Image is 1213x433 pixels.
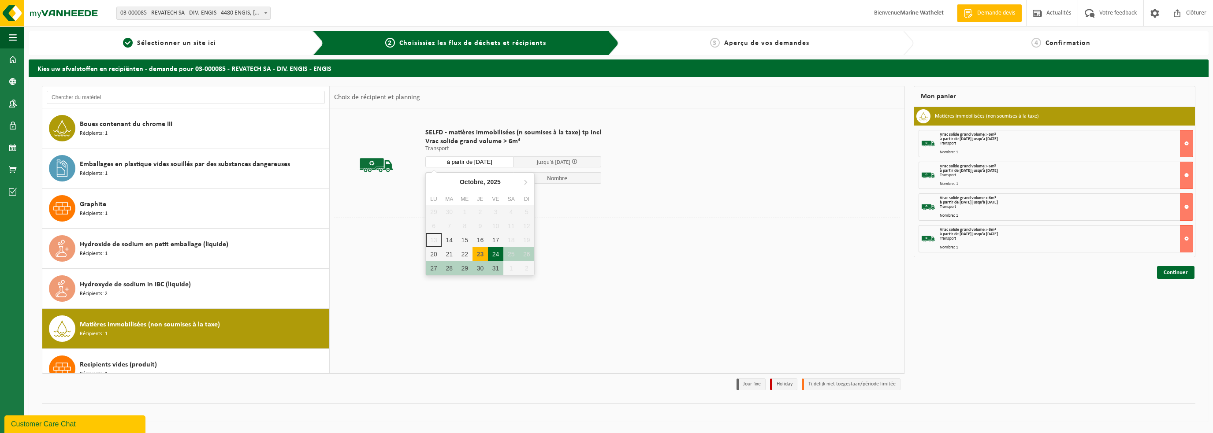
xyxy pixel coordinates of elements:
span: Récipients: 1 [80,130,108,138]
span: Vrac solide grand volume > 6m³ [425,137,601,146]
div: Transport [940,141,1193,146]
a: Demande devis [957,4,1022,22]
div: Nombre: 1 [940,245,1193,250]
span: Boues contenant du chrome III [80,119,172,130]
div: 17 [488,233,503,247]
h2: Kies uw afvalstoffen en recipiënten - demande pour 03-000085 - REVATECH SA - DIV. ENGIS - ENGIS [29,59,1209,77]
span: Hydroxide de sodium en petit emballage (liquide) [80,239,228,250]
div: 30 [473,261,488,275]
strong: à partir de [DATE] jusqu'à [DATE] [940,232,998,237]
span: Matières immobilisées (non soumises à la taxe) [80,319,220,330]
button: Graphite Récipients: 1 [42,189,329,229]
span: Choisissiez les flux de déchets et récipients [399,40,546,47]
div: Transport [940,173,1193,178]
input: Sélectionnez date [425,156,513,167]
div: 20 [426,247,441,261]
span: Hydroxyde de sodium in IBC (liquide) [80,279,191,290]
span: Récipients: 1 [80,170,108,178]
div: 23 [473,247,488,261]
div: 21 [442,247,457,261]
p: Transport [425,146,601,152]
strong: à partir de [DATE] jusqu'à [DATE] [940,200,998,205]
button: Hydroxide de sodium en petit emballage (liquide) Récipients: 1 [42,229,329,269]
a: 1Sélectionner un site ici [33,38,306,48]
button: Boues contenant du chrome III Récipients: 1 [42,108,329,148]
div: Nombre: 1 [940,214,1193,218]
div: Transport [940,237,1193,241]
div: 28 [442,261,457,275]
strong: à partir de [DATE] jusqu'à [DATE] [940,168,998,173]
span: Demande devis [975,9,1017,18]
li: Tijdelijk niet toegestaan/période limitée [802,378,900,390]
span: Nombre [513,172,602,184]
span: Confirmation [1046,40,1090,47]
span: 2 [385,38,395,48]
div: Ve [488,195,503,204]
span: Récipients: 1 [80,250,108,258]
li: Jour fixe [737,378,766,390]
iframe: chat widget [4,414,147,433]
span: Sélectionner un site ici [137,40,216,47]
span: Recipients vides (produit) [80,359,157,370]
span: Vrac solide grand volume > 6m³ [940,164,996,169]
i: 2025 [487,179,501,185]
button: Recipients vides (produit) Récipients: 1 [42,349,329,389]
button: Hydroxyde de sodium in IBC (liquide) Récipients: 2 [42,269,329,309]
div: Mon panier [914,86,1195,107]
div: Transport [940,205,1193,209]
span: Emballages en plastique vides souillés par des substances dangereuses [80,159,290,170]
span: 3 [710,38,720,48]
div: Je [473,195,488,204]
h3: Matières immobilisées (non soumises à la taxe) [935,109,1039,123]
span: Récipients: 1 [80,330,108,338]
div: 14 [442,233,457,247]
div: 29 [457,261,473,275]
button: Matières immobilisées (non soumises à la taxe) Récipients: 1 [42,309,329,349]
div: 27 [426,261,441,275]
span: Récipients: 2 [80,290,108,298]
div: Me [457,195,473,204]
div: 22 [457,247,473,261]
div: Octobre, [456,175,504,189]
div: Choix de récipient et planning [330,86,424,108]
span: 03-000085 - REVATECH SA - DIV. ENGIS - 4480 ENGIS, RUE DU PARC INDUSTRIEL 2 [116,7,271,20]
span: Aperçu de vos demandes [724,40,809,47]
span: jusqu'à [DATE] [537,159,570,165]
span: Vrac solide grand volume > 6m³ [940,227,996,232]
div: 24 [488,247,503,261]
input: Chercher du matériel [47,91,325,104]
span: Vrac solide grand volume > 6m³ [940,132,996,137]
div: 15 [457,233,473,247]
div: Sa [503,195,519,204]
span: Graphite [80,199,106,210]
span: Récipients: 1 [80,210,108,218]
span: Récipients: 1 [80,370,108,378]
div: Lu [426,195,441,204]
div: Nombre: 1 [940,182,1193,186]
a: Continuer [1157,266,1194,279]
span: 03-000085 - REVATECH SA - DIV. ENGIS - 4480 ENGIS, RUE DU PARC INDUSTRIEL 2 [117,7,270,19]
div: Ma [442,195,457,204]
button: Emballages en plastique vides souillés par des substances dangereuses Récipients: 1 [42,148,329,189]
div: 16 [473,233,488,247]
span: Vrac solide grand volume > 6m³ [940,196,996,200]
div: 31 [488,261,503,275]
div: Nombre: 1 [940,150,1193,155]
li: Holiday [770,378,797,390]
span: 4 [1031,38,1041,48]
span: SELFD - matières immobilisées (n soumises à la taxe) tp incl [425,128,601,137]
strong: Marine Wathelet [900,10,944,16]
div: Di [519,195,534,204]
span: 1 [123,38,133,48]
strong: à partir de [DATE] jusqu'à [DATE] [940,137,998,141]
